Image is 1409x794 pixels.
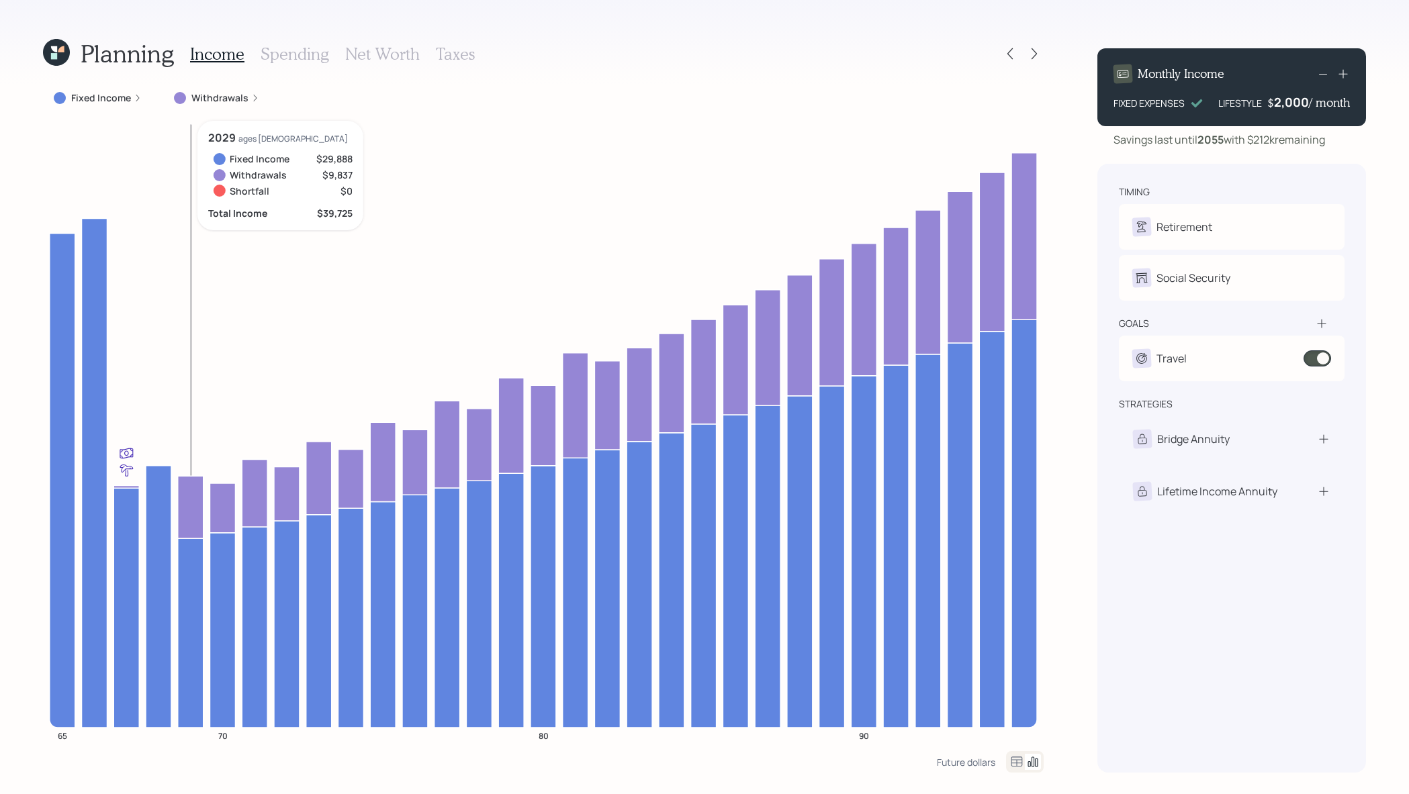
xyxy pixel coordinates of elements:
[1197,132,1224,147] b: 2055
[1119,317,1149,330] div: goals
[1119,397,1173,411] div: strategies
[859,730,869,741] tspan: 90
[345,44,420,64] h3: Net Worth
[1156,219,1212,235] div: Retirement
[1218,96,1262,110] div: LIFESTYLE
[1113,96,1185,110] div: FIXED EXPENSES
[58,730,67,741] tspan: 65
[1157,431,1230,447] div: Bridge Annuity
[71,91,131,105] label: Fixed Income
[1156,350,1187,366] div: Travel
[1267,95,1274,110] h4: $
[1119,185,1150,199] div: timing
[190,44,244,64] h3: Income
[1157,483,1277,499] div: Lifetime Income Annuity
[436,44,475,64] h3: Taxes
[1309,95,1350,110] h4: / month
[191,91,248,105] label: Withdrawals
[1138,66,1224,81] h4: Monthly Income
[261,44,329,64] h3: Spending
[1113,132,1325,148] div: Savings last until with $212k remaining
[81,39,174,68] h1: Planning
[539,730,549,741] tspan: 80
[937,756,995,768] div: Future dollars
[218,730,228,741] tspan: 70
[1156,270,1230,286] div: Social Security
[1274,94,1309,110] div: 2,000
